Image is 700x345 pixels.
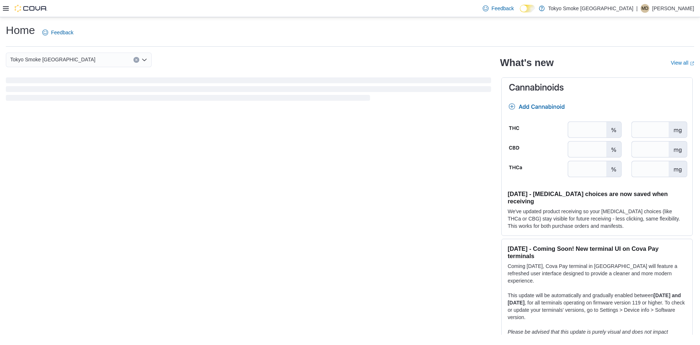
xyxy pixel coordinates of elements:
[480,1,517,16] a: Feedback
[690,61,694,66] svg: External link
[507,262,687,284] p: Coming [DATE], Cova Pay terminal in [GEOGRAPHIC_DATA] will feature a refreshed user interface des...
[642,4,649,13] span: MD
[520,5,535,12] input: Dark Mode
[10,55,96,64] span: Tokyo Smoke [GEOGRAPHIC_DATA]
[491,5,514,12] span: Feedback
[507,245,687,260] h3: [DATE] - Coming Soon! New terminal UI on Cova Pay terminals
[39,25,76,40] a: Feedback
[6,23,35,38] h1: Home
[548,4,634,13] p: Tokyo Smoke [GEOGRAPHIC_DATA]
[507,329,668,342] em: Please be advised that this update is purely visual and does not impact payment functionality.
[636,4,638,13] p: |
[507,190,687,205] h3: [DATE] - [MEDICAL_DATA] choices are now saved when receiving
[641,4,649,13] div: Misha Degtiarev
[500,57,553,69] h2: What's new
[141,57,147,63] button: Open list of options
[51,29,73,36] span: Feedback
[6,79,491,102] span: Loading
[15,5,47,12] img: Cova
[133,57,139,63] button: Clear input
[671,60,694,66] a: View allExternal link
[507,208,687,230] p: We've updated product receiving so your [MEDICAL_DATA] choices (like THCa or CBG) stay visible fo...
[507,292,681,306] strong: [DATE] and [DATE]
[652,4,694,13] p: [PERSON_NAME]
[507,292,687,321] p: This update will be automatically and gradually enabled between , for all terminals operating on ...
